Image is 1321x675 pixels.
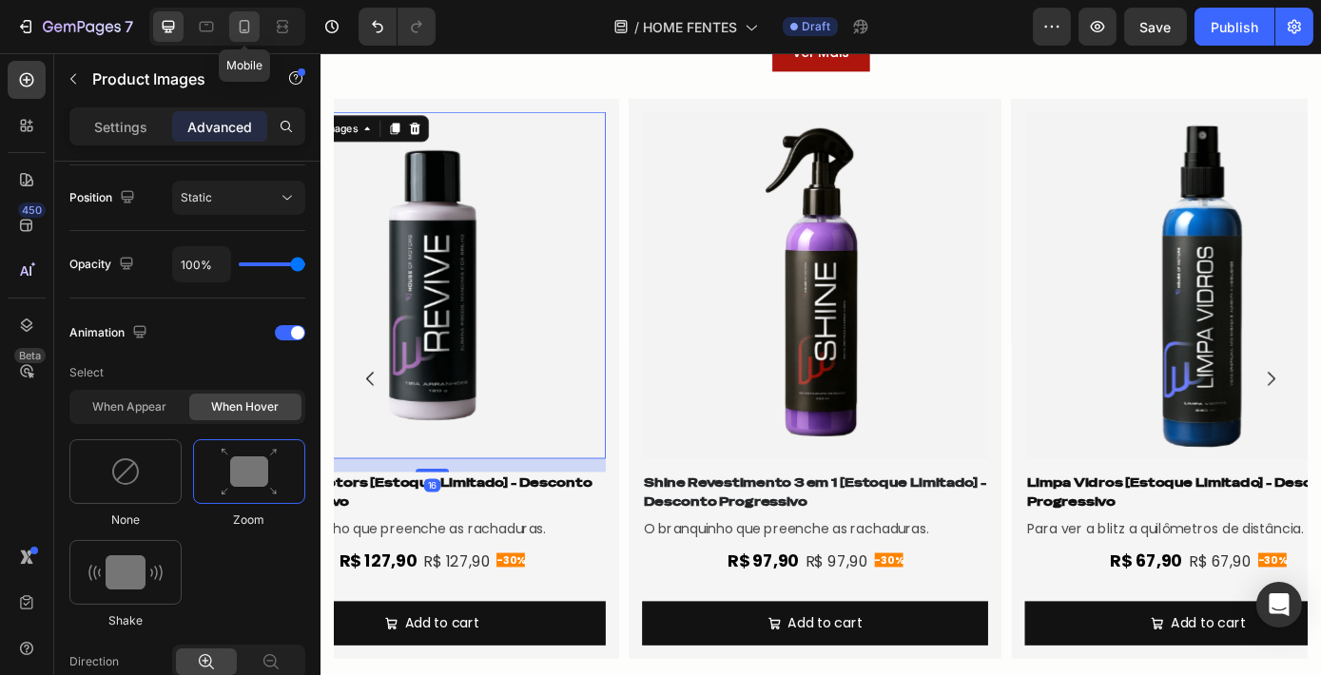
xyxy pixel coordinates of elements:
[187,117,252,137] p: Advanced
[462,562,547,594] div: R$ 97,90
[631,569,664,586] span: -30%
[806,530,1196,557] p: Para ver a blitz a quilômetros de distância.
[643,17,737,37] span: HOME FENTES
[367,67,762,461] a: Shine Revestimento 3 em 1 [Estoque Limitado] - Desconto Progressivo
[69,185,139,211] div: Position
[899,562,984,594] div: R$ 67,90
[970,636,1056,664] div: Add to cart
[802,18,830,35] span: Draft
[111,511,140,529] span: None
[804,477,1198,524] h1: Limpa Vidros [Estoque Limitado] - Desconto Progressivo
[69,652,172,671] span: Direction
[234,511,265,529] span: Zoom
[1058,344,1111,397] button: Carousel Next Arrow
[988,564,1063,593] div: R$ 67,90
[359,8,436,46] div: Undo/Redo
[69,252,138,278] div: Opacity
[804,67,1198,461] a: Limpa Vidros [Estoque Limitado] - Desconto Progressivo
[189,394,301,420] div: When hover
[173,247,230,281] input: Auto
[92,67,254,90] p: Product Images
[14,348,46,363] div: Beta
[116,564,196,593] div: R$ 127,90
[110,456,141,487] img: animation-image
[18,202,46,218] div: 450
[1256,582,1302,627] div: Open Intercom Messenger
[533,636,618,664] div: Add to cart
[1211,17,1258,37] div: Publish
[96,636,182,664] div: Add to cart
[1140,19,1172,35] span: Save
[202,569,234,586] span: -30%
[369,530,760,557] p: O branquinho que preenche as rachaduras.
[172,181,305,215] button: Static
[94,117,147,137] p: Settings
[634,17,639,37] span: /
[1069,569,1101,586] span: -30%
[125,15,133,38] p: 7
[1124,8,1187,46] button: Save
[551,564,626,593] div: R$ 97,90
[181,190,212,204] span: Static
[221,448,278,496] img: animation-image
[69,356,305,390] p: Select
[804,625,1198,675] button: Add to cart
[367,625,762,675] button: Add to cart
[1195,8,1274,46] button: Publish
[118,485,137,500] div: 16
[88,555,163,589] img: animation-image
[73,394,185,420] div: When appear
[69,320,151,346] div: Animation
[367,477,762,524] h1: Shine Revestimento 3 em 1 [Estoque Limitado] - Desconto Progressivo
[20,562,112,594] div: R$ 127,90
[108,612,143,629] span: Shake
[8,8,142,46] button: 7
